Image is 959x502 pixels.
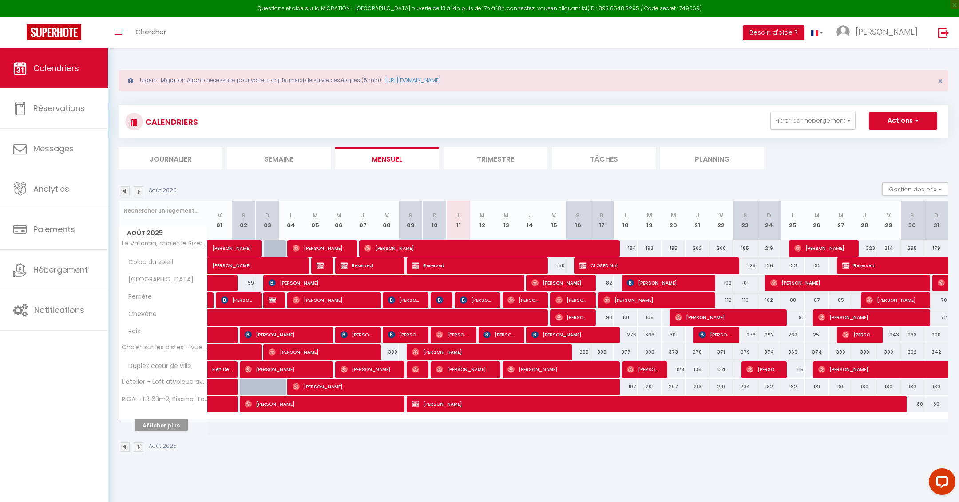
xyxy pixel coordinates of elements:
div: 195 [662,240,686,257]
div: 110 [733,292,757,308]
span: [PERSON_NAME] [436,361,492,378]
span: [PERSON_NAME] [293,292,373,308]
th: 26 [805,201,829,240]
abbr: D [265,211,269,220]
th: 13 [494,201,518,240]
div: 233 [900,327,924,343]
button: Gestion des prix [882,182,948,196]
span: Duplex cœur de ville [120,361,194,371]
th: 16 [566,201,590,240]
div: 200 [924,327,948,343]
span: L'atelier - Loft atypique avec [PERSON_NAME] et jardin 3★ [120,379,209,385]
span: [PERSON_NAME] [293,240,349,257]
a: [PERSON_NAME] [208,240,232,257]
span: [PERSON_NAME] [269,274,516,291]
div: 373 [662,344,686,360]
div: 314 [876,240,900,257]
abbr: D [767,211,771,220]
span: × [938,75,943,87]
abbr: S [743,211,747,220]
span: [PERSON_NAME] [412,395,900,412]
span: RIGAL · F3 63m2, Piscine, Terrasse, Parking, 20 min plages [120,396,209,403]
div: 200 [709,240,733,257]
th: 20 [662,201,686,240]
abbr: J [528,211,532,220]
span: [PERSON_NAME] [436,326,468,343]
span: Paiements [33,224,75,235]
div: 115 [781,361,805,378]
div: 102 [709,275,733,291]
th: 11 [447,201,471,240]
div: 102 [757,292,781,308]
div: 136 [686,361,709,378]
div: 243 [876,327,900,343]
div: 180 [852,379,876,395]
th: 02 [231,201,255,240]
div: 374 [805,344,829,360]
a: Fien Deseintebein [208,361,232,378]
iframe: LiveChat chat widget [922,465,959,502]
span: [PERSON_NAME] [436,292,444,308]
th: 10 [423,201,447,240]
div: 380 [566,344,590,360]
div: 374 [757,344,781,360]
span: [PERSON_NAME] [675,309,779,326]
div: 132 [805,257,829,274]
th: 24 [757,201,781,240]
div: 80 [924,396,948,412]
th: 05 [303,201,327,240]
div: 377 [614,344,638,360]
div: 150 [542,257,566,274]
span: Messages [33,143,74,154]
li: Semaine [227,147,331,169]
div: 182 [757,379,781,395]
span: [PERSON_NAME] [866,292,922,308]
span: Hébergement [33,264,88,275]
span: [PERSON_NAME] [531,326,611,343]
span: [PERSON_NAME] [555,292,587,308]
div: 59 [231,275,255,291]
div: 276 [733,327,757,343]
div: Urgent : Migration Airbnb nécessaire pour votre compte, merci de suivre ces étapes (5 min) - [119,70,948,91]
abbr: J [863,211,866,220]
li: Tâches [552,147,656,169]
span: [PERSON_NAME] [341,326,373,343]
abbr: V [719,211,723,220]
div: 295 [900,240,924,257]
div: 185 [733,240,757,257]
div: 70 [924,292,948,308]
span: [PERSON_NAME] [212,235,253,252]
div: 201 [638,379,662,395]
div: 366 [781,344,805,360]
div: 219 [709,379,733,395]
span: [PERSON_NAME] [PERSON_NAME] [746,361,778,378]
span: [PERSON_NAME] [245,326,325,343]
div: 128 [662,361,686,378]
div: 213 [686,379,709,395]
div: 180 [924,379,948,395]
abbr: S [242,211,246,220]
abbr: V [887,211,891,220]
abbr: M [814,211,820,220]
li: Planning [660,147,764,169]
abbr: J [696,211,699,220]
button: Filtrer par hébergement [770,112,856,130]
span: Calendriers [33,63,79,74]
button: Besoin d'aide ? [743,25,804,40]
span: Chalet sur les pistes - vue [PERSON_NAME] [120,344,209,351]
span: [PERSON_NAME] [221,292,253,308]
span: Perrière [120,292,154,302]
button: Afficher plus [135,419,188,431]
span: Airbnb available) [317,257,325,274]
span: [PERSON_NAME] [627,361,659,378]
th: 12 [470,201,494,240]
a: [URL][DOMAIN_NAME] [385,76,440,84]
div: 72 [924,309,948,326]
span: [PERSON_NAME][GEOGRAPHIC_DATA] [460,292,492,308]
th: 25 [781,201,805,240]
abbr: M [671,211,676,220]
span: [PERSON_NAME] [794,240,850,257]
div: 113 [709,292,733,308]
abbr: M [336,211,341,220]
span: [PERSON_NAME] [531,274,587,291]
